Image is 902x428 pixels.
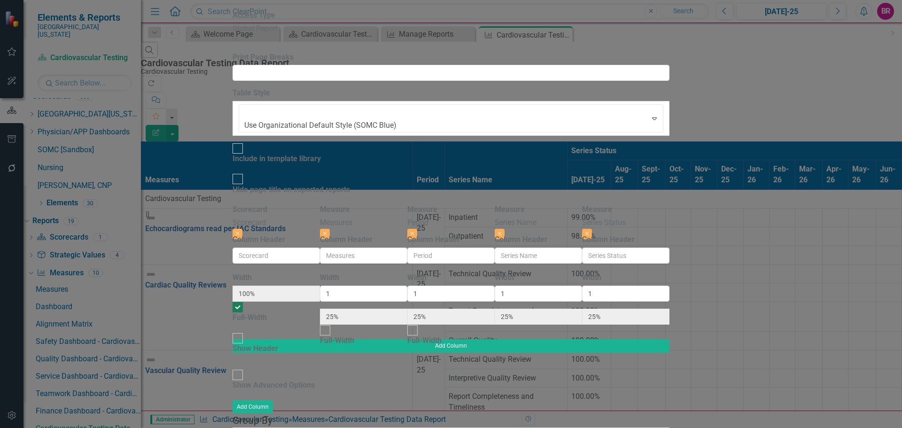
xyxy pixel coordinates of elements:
[233,234,285,245] label: Column Header
[320,272,339,283] label: Width
[233,380,315,391] div: Show Advanced Options
[407,218,495,228] div: Period
[407,204,437,215] label: Measure
[407,286,495,302] input: Column Width
[233,343,278,354] div: Show Header
[495,248,582,264] input: Series Name
[320,248,407,264] input: Measures
[407,234,460,245] label: Column Header
[233,10,275,21] label: Access Type
[495,204,525,215] label: Measure
[233,248,320,264] input: Scorecard
[582,248,669,264] input: Series Status
[495,272,514,283] label: Width
[582,272,601,283] label: Width
[320,204,350,215] label: Measure
[582,286,669,302] input: Column Width
[320,335,354,346] div: Full-Width
[495,218,582,228] div: Series Name
[495,286,582,302] input: Column Width
[233,272,252,283] label: Width
[233,218,320,228] div: Scorecard
[233,400,273,413] button: Add Column
[233,204,267,215] label: Scorecard
[582,234,635,245] label: Column Header
[233,312,267,323] div: Full-Width
[320,218,407,228] div: Measures
[407,272,427,283] label: Width
[320,286,407,302] input: Column Width
[407,248,495,264] input: Period
[233,88,270,99] label: Table Style
[495,234,547,245] label: Column Header
[233,185,350,195] div: Hide page title on exported reports
[233,52,294,63] label: Print Page Breaks
[233,23,669,34] div: Global Report
[233,413,669,428] legend: Group By
[233,154,321,164] div: Include in template library
[320,234,373,245] label: Column Header
[582,218,669,228] div: Series Status
[244,120,519,131] div: Use Organizational Default Style (SOMC Blue)
[407,335,442,346] div: Full-Width
[582,204,612,215] label: Measure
